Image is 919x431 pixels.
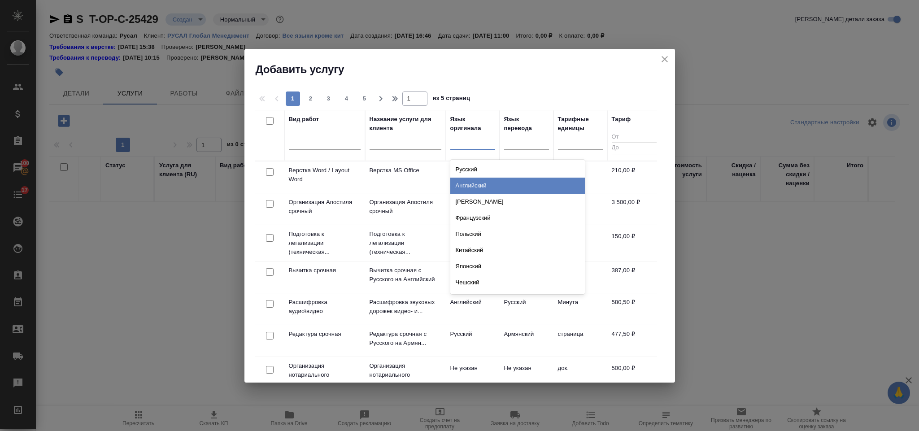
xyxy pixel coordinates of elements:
button: 3 [322,91,336,106]
p: Организация нотариального удостоверен... [289,361,361,388]
td: Минута [553,293,607,325]
input: От [612,132,657,143]
div: Язык перевода [504,115,549,133]
button: 4 [340,91,354,106]
td: Не указан [446,359,500,391]
td: Не указан [446,227,500,259]
div: Вид работ [289,115,319,124]
div: Язык оригинала [450,115,495,133]
div: Французский [450,210,585,226]
h2: Добавить услугу [256,62,675,77]
div: Сербский [450,291,585,307]
td: страница [553,325,607,357]
div: Японский [450,258,585,274]
div: Русский [450,161,585,178]
p: Организация Апостиля срочный [370,198,441,216]
p: Верстка Word / Layout Word [289,166,361,184]
div: Тарифные единицы [558,115,603,133]
td: Не указан [446,161,500,193]
td: Русский [446,325,500,357]
td: 387,00 ₽ [607,261,661,293]
div: Название услуги для клиента [370,115,441,133]
td: 477,50 ₽ [607,325,661,357]
button: 5 [357,91,372,106]
td: 3 500,00 ₽ [607,193,661,225]
div: [PERSON_NAME] [450,194,585,210]
td: 580,50 ₽ [607,293,661,325]
p: Подготовка к легализации (техническая... [289,230,361,257]
p: Подготовка к легализации (техническая... [370,230,441,257]
p: Редактура срочная с Русского на Армян... [370,330,441,348]
td: 210,00 ₽ [607,161,661,193]
td: 150,00 ₽ [607,227,661,259]
span: 2 [304,94,318,103]
div: Китайский [450,242,585,258]
div: Тариф [612,115,631,124]
input: До [612,143,657,154]
button: close [658,52,671,66]
div: Польский [450,226,585,242]
p: Верстка MS Office [370,166,441,175]
button: 2 [304,91,318,106]
div: Английский [450,178,585,194]
td: Не указан [500,359,553,391]
td: 500,00 ₽ [607,359,661,391]
span: 4 [340,94,354,103]
p: Организация нотариального удостоверен... [370,361,441,388]
div: Чешский [450,274,585,291]
span: 3 [322,94,336,103]
span: 5 [357,94,372,103]
td: док. [553,359,607,391]
td: Английский [446,293,500,325]
td: Не указан [446,193,500,225]
td: Русский [446,261,500,293]
p: Расшифровка аудио\видео [289,298,361,316]
p: Расшифровка звуковых дорожек видео- и... [370,298,441,316]
td: Армянский [500,325,553,357]
span: из 5 страниц [433,93,470,106]
td: Русский [500,293,553,325]
p: Организация Апостиля срочный [289,198,361,216]
p: Редактура срочная [289,330,361,339]
p: Вычитка срочная с Русского на Английский [370,266,441,284]
p: Вычитка срочная [289,266,361,275]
